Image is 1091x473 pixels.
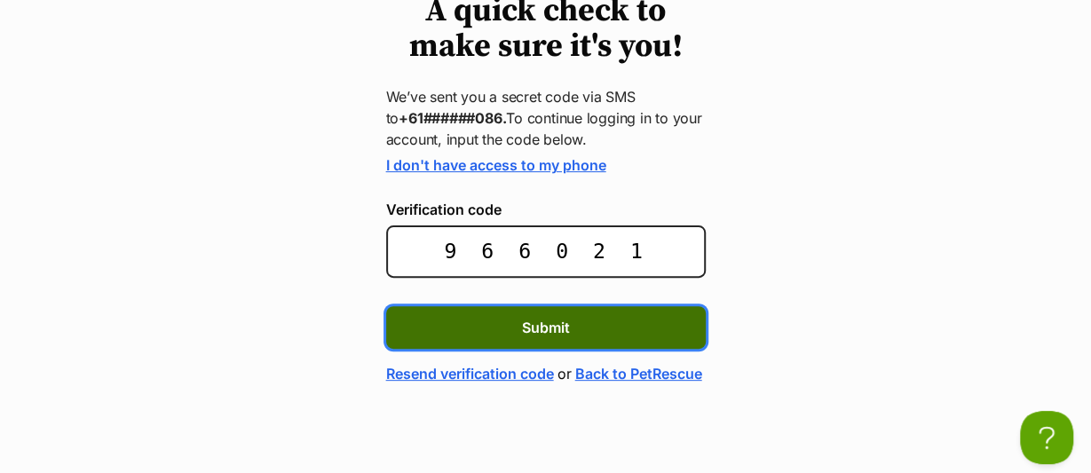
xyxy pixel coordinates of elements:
a: Resend verification code [386,363,554,384]
strong: +61######086. [399,109,506,127]
input: Enter the 6-digit verification code sent to your device [386,225,706,278]
a: Back to PetRescue [575,363,702,384]
p: We’ve sent you a secret code via SMS to To continue logging in to your account, input the code be... [386,86,706,150]
span: Submit [522,317,570,338]
iframe: Help Scout Beacon - Open [1020,411,1073,464]
button: Submit [386,306,706,349]
a: I don't have access to my phone [386,156,606,174]
span: or [557,363,572,384]
label: Verification code [386,201,706,217]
